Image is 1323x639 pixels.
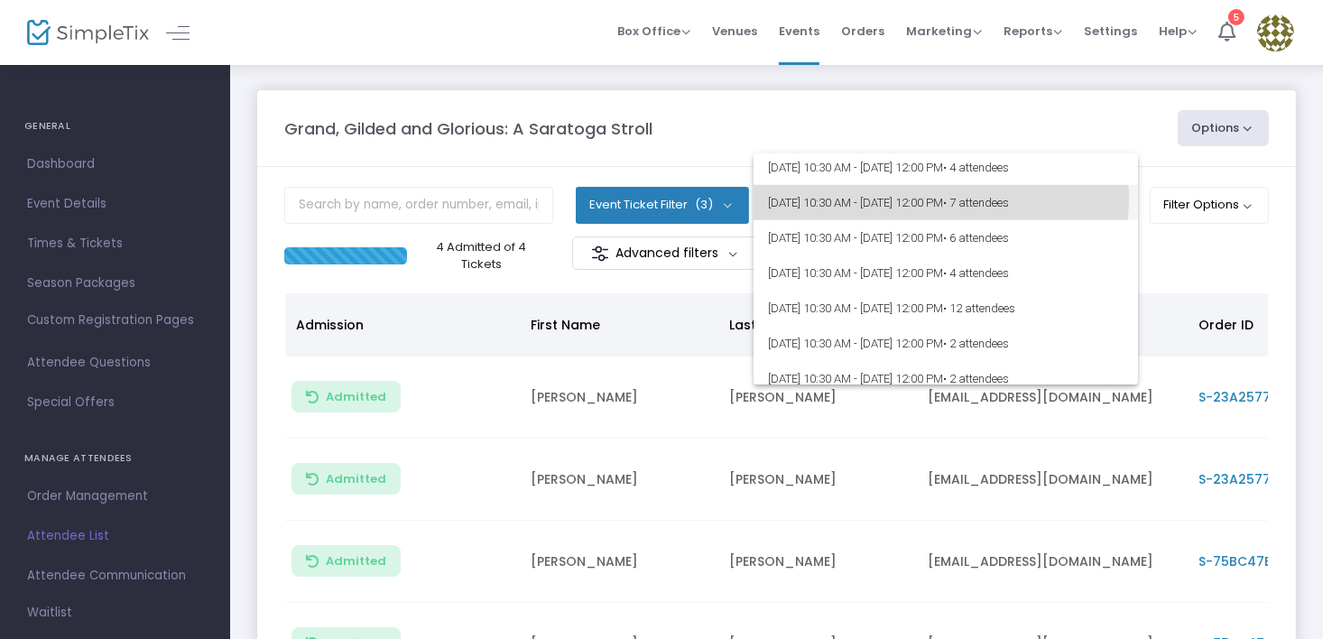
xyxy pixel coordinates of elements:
span: • 7 attendees [943,196,1009,209]
span: • 2 attendees [943,372,1009,385]
span: [DATE] 10:30 AM - [DATE] 12:00 PM [768,361,1124,396]
span: • 12 attendees [943,301,1015,315]
span: [DATE] 10:30 AM - [DATE] 12:00 PM [768,326,1124,361]
span: • 4 attendees [943,161,1009,174]
span: • 4 attendees [943,266,1009,280]
span: [DATE] 10:30 AM - [DATE] 12:00 PM [768,185,1124,220]
span: [DATE] 10:30 AM - [DATE] 12:00 PM [768,220,1124,255]
span: [DATE] 10:30 AM - [DATE] 12:00 PM [768,150,1124,185]
span: [DATE] 10:30 AM - [DATE] 12:00 PM [768,291,1124,326]
span: [DATE] 10:30 AM - [DATE] 12:00 PM [768,255,1124,291]
span: • 6 attendees [943,231,1009,245]
span: • 2 attendees [943,337,1009,350]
